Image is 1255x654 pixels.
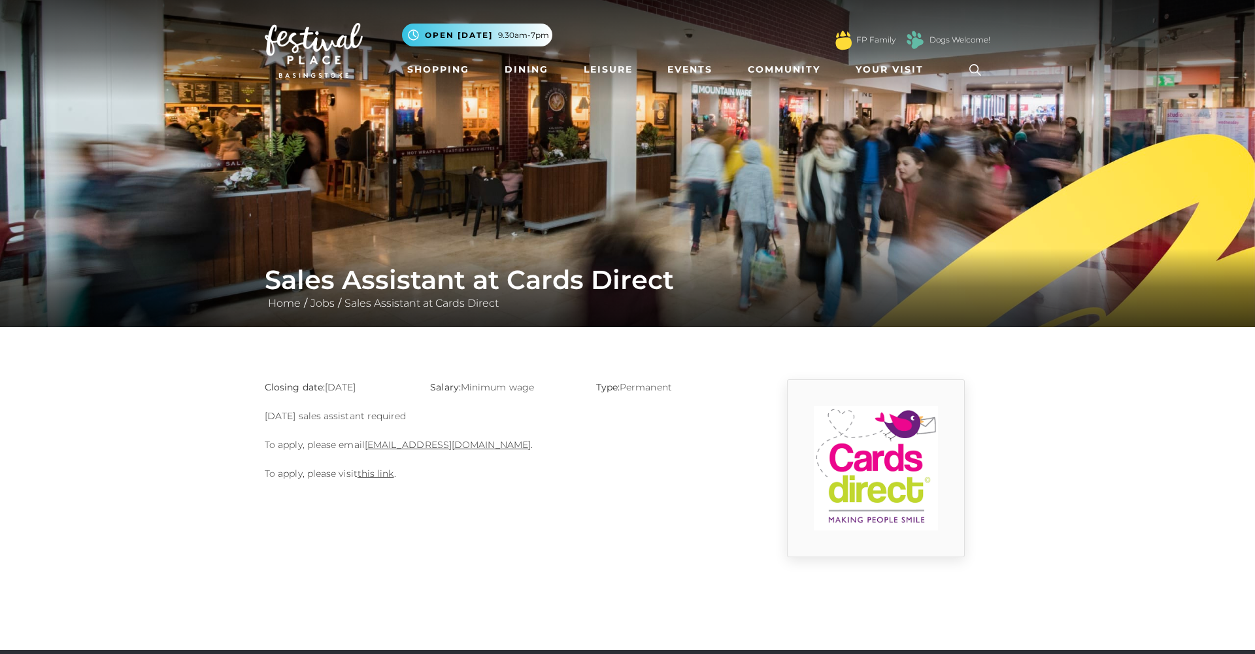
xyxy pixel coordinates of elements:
[498,29,549,41] span: 9.30am-7pm
[430,381,461,393] strong: Salary:
[578,58,638,82] a: Leisure
[402,24,552,46] button: Open [DATE] 9.30am-7pm
[265,297,304,309] a: Home
[365,439,531,451] a: [EMAIL_ADDRESS][DOMAIN_NAME]
[265,437,742,453] p: To apply, please email .
[255,264,1000,311] div: / /
[814,406,938,530] img: 9_1554819914_l1cI.png
[402,58,475,82] a: Shopping
[358,468,394,479] a: this link
[929,34,990,46] a: Dogs Welcome!
[856,63,924,77] span: Your Visit
[662,58,718,82] a: Events
[341,297,502,309] a: Sales Assistant at Cards Direct
[596,381,620,393] strong: Type:
[499,58,554,82] a: Dining
[265,264,990,296] h1: Sales Assistant at Cards Direct
[743,58,826,82] a: Community
[425,29,493,41] span: Open [DATE]
[850,58,935,82] a: Your Visit
[265,381,325,393] strong: Closing date:
[265,379,410,395] p: [DATE]
[430,379,576,395] p: Minimum wage
[596,379,742,395] p: Permanent
[265,408,742,424] p: [DATE] sales assistant required
[265,23,363,78] img: Festival Place Logo
[856,34,895,46] a: FP Family
[265,466,742,481] p: To apply, please visit .
[307,297,338,309] a: Jobs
